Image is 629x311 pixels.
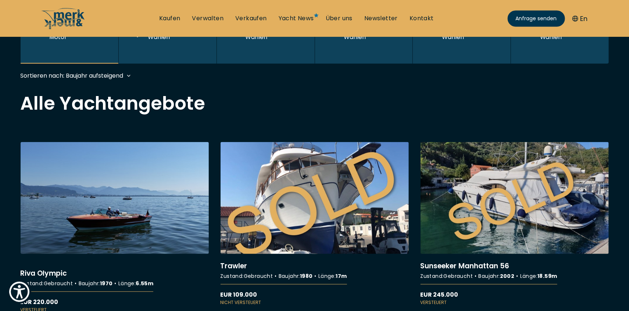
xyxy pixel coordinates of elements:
[516,15,557,22] span: Anfrage senden
[7,280,31,304] button: Show Accessibility Preferences
[21,94,609,112] h2: Alle Yachtangebote
[326,14,353,22] a: Über uns
[235,14,267,22] a: Verkaufen
[421,142,609,305] a: More details aboutSunseeker Manhattan 56
[410,14,434,22] a: Kontakt
[279,14,314,22] a: Yacht News
[21,71,124,80] div: Sortieren nach: Baujahr aufsteigend
[572,14,588,24] button: En
[159,14,180,22] a: Kaufen
[221,142,409,305] a: More details aboutTrawler
[508,10,565,26] a: Anfrage senden
[364,14,398,22] a: Newsletter
[192,14,224,22] a: Verwalten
